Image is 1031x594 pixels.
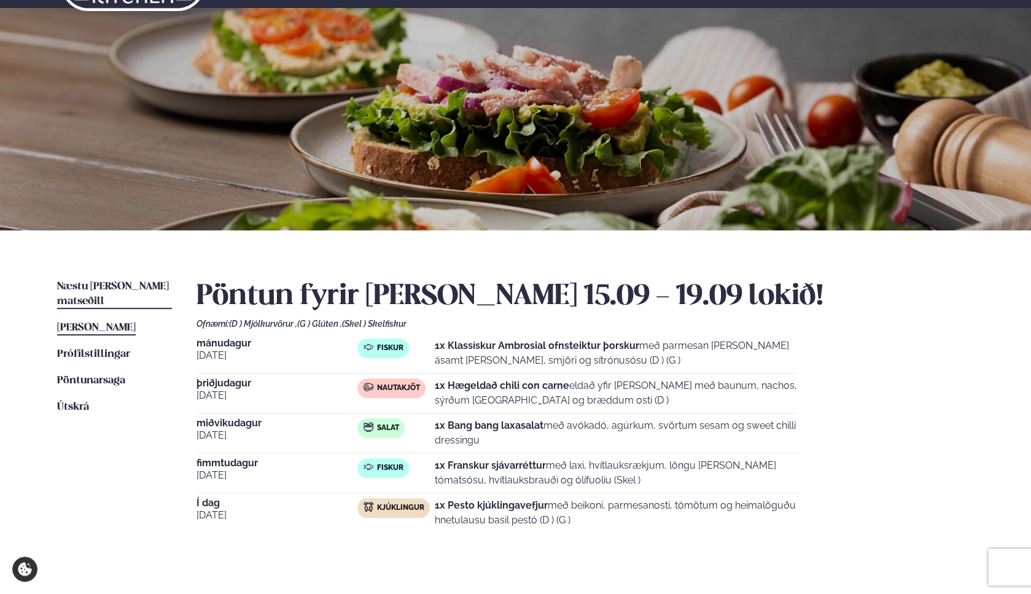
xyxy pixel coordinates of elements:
a: Næstu [PERSON_NAME] matseðill [57,279,172,309]
p: með avókadó, agúrkum, svörtum sesam og sweet chilli dressingu [434,418,798,448]
strong: 1x Pesto kjúklingavefjur [434,499,547,511]
a: [PERSON_NAME] [57,321,136,335]
a: Útskrá [57,400,89,415]
span: [DATE] [196,388,357,403]
span: fimmtudagur [196,458,357,468]
strong: 1x Klassískur Ambrosial ofnsteiktur þorskur [434,340,639,351]
p: með parmesan [PERSON_NAME] ásamt [PERSON_NAME], smjöri og sítrónusósu (D ) (G ) [434,338,798,368]
span: (G ) Glúten , [297,319,342,329]
p: eldað yfir [PERSON_NAME] með baunum, nachos, sýrðum [GEOGRAPHIC_DATA] og bræddum osti (D ) [434,378,798,408]
span: Kjúklingur [376,503,424,513]
img: salad.svg [364,422,373,432]
span: Í dag [196,498,357,508]
p: með beikoni, parmesanosti, tómötum og heimalöguðu hnetulausu basil pestó (D ) (G ) [434,498,798,528]
span: mánudagur [196,338,357,348]
span: (D ) Mjólkurvörur , [229,319,297,329]
a: Prófílstillingar [57,347,130,362]
span: Útskrá [57,402,89,412]
span: Nautakjöt [376,383,419,393]
h2: Pöntun fyrir [PERSON_NAME] 15.09 - 19.09 lokið! [196,279,974,314]
a: Pöntunarsaga [57,373,125,388]
span: miðvikudagur [196,418,357,428]
span: Prófílstillingar [57,349,130,359]
span: [PERSON_NAME] [57,322,136,333]
span: [DATE] [196,428,357,443]
p: með laxi, hvítlauksrækjum, löngu [PERSON_NAME] tómatsósu, hvítlauksbrauði og ólífuolíu (Skel ) [434,458,798,488]
span: þriðjudagur [196,378,357,388]
strong: 1x Bang bang laxasalat [434,420,543,431]
strong: 1x Hægeldað chili con carne [434,380,569,391]
span: Pöntunarsaga [57,375,125,386]
strong: 1x Franskur sjávarréttur [434,459,545,471]
a: Cookie settings [12,557,37,582]
span: Salat [376,423,399,433]
span: Næstu [PERSON_NAME] matseðill [57,281,169,307]
img: fish.svg [364,342,373,352]
span: (Skel ) Skelfiskur [342,319,407,329]
span: [DATE] [196,508,357,523]
div: Ofnæmi: [196,319,974,329]
span: Fiskur [376,343,403,353]
span: Fiskur [376,463,403,473]
span: [DATE] [196,468,357,483]
img: fish.svg [364,462,373,472]
span: [DATE] [196,348,357,363]
img: beef.svg [364,382,373,392]
img: chicken.svg [364,502,373,512]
